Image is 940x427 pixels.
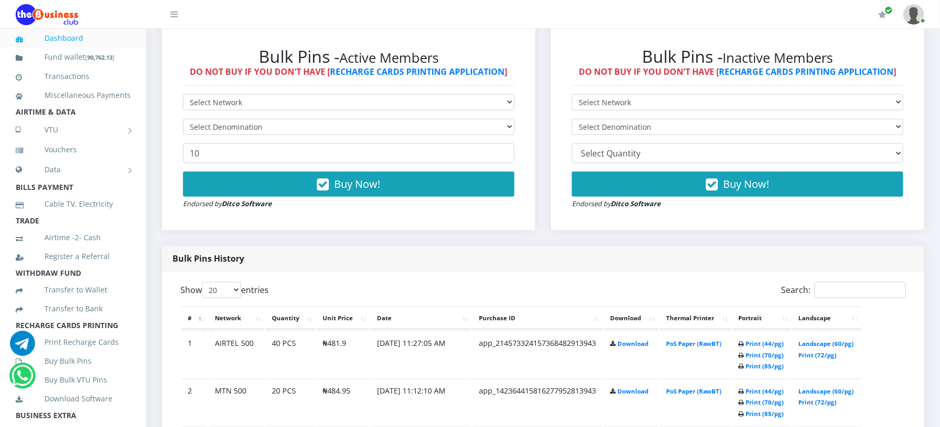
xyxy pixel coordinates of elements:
td: ₦484.95 [316,379,370,426]
a: Data [16,156,131,183]
span: Buy Now! [724,177,770,191]
a: Download Software [16,387,131,411]
strong: Ditco Software [611,199,661,208]
td: AIRTEL 500 [209,331,265,378]
a: Download [617,340,648,347]
strong: DO NOT BUY IF YOU DON'T HAVE [ ] [190,66,508,77]
a: Print (85/pg) [746,362,784,370]
td: [DATE] 11:12:10 AM [371,379,472,426]
a: RECHARGE CARDS PRINTING APPLICATION [719,66,894,77]
td: [DATE] 11:27:05 AM [371,331,472,378]
small: Endorsed by [183,199,272,208]
a: Print Recharge Cards [16,330,131,354]
td: app_214573324157368482913943 [473,331,603,378]
th: Purchase ID: activate to sort column ascending [473,307,603,330]
a: Print (72/pg) [799,351,837,359]
th: Date: activate to sort column ascending [371,307,472,330]
a: Dashboard [16,26,131,50]
small: Endorsed by [572,199,661,208]
th: Quantity: activate to sort column ascending [266,307,315,330]
a: Chat for support [10,339,35,356]
a: Transfer to Bank [16,297,131,321]
a: Chat for support [12,371,33,388]
th: Download: activate to sort column ascending [604,307,659,330]
a: Fund wallet[90,762.13] [16,45,131,70]
td: app_142364415816277952813943 [473,379,603,426]
a: Print (44/pg) [746,388,784,396]
a: Vouchers [16,138,131,162]
a: Transfer to Wallet [16,278,131,302]
a: VTU [16,117,131,143]
th: #: activate to sort column descending [181,307,208,330]
strong: Bulk Pins History [173,253,244,264]
img: Logo [16,4,78,25]
span: Renew/Upgrade Subscription [885,6,893,14]
a: Airtime -2- Cash [16,226,131,250]
a: Print (70/pg) [746,399,784,407]
a: RECHARGE CARDS PRINTING APPLICATION [330,66,505,77]
i: Renew/Upgrade Subscription [879,10,887,19]
th: Unit Price: activate to sort column ascending [316,307,370,330]
a: Miscellaneous Payments [16,83,131,107]
th: Portrait: activate to sort column ascending [732,307,792,330]
td: 2 [181,379,208,426]
td: 20 PCS [266,379,315,426]
label: Search: [782,282,906,298]
td: 1 [181,331,208,378]
img: User [903,4,924,25]
th: Thermal Printer: activate to sort column ascending [660,307,731,330]
td: MTN 500 [209,379,265,426]
select: Showentries [202,282,241,298]
a: Landscape (60/pg) [799,388,854,396]
a: Print (85/pg) [746,410,784,418]
a: Register a Referral [16,244,131,268]
a: Cable TV, Electricity [16,192,131,216]
strong: DO NOT BUY IF YOU DON'T HAVE [ ] [579,66,897,77]
b: 90,762.13 [87,53,112,61]
span: Buy Now! [335,177,381,191]
small: [ ] [85,53,114,61]
strong: Ditco Software [222,199,272,208]
a: PoS Paper (RawBT) [666,340,722,347]
input: Enter Quantity [183,143,514,163]
h2: Bulk Pins - [572,47,903,66]
a: Landscape (60/pg) [799,340,854,347]
a: Buy Bulk VTU Pins [16,368,131,392]
a: Download [617,388,648,396]
small: Active Members [339,49,439,67]
label: Show entries [180,282,269,298]
th: Landscape: activate to sort column ascending [793,307,861,330]
td: 40 PCS [266,331,315,378]
a: Transactions [16,64,131,88]
a: Buy Bulk Pins [16,349,131,373]
button: Buy Now! [572,172,903,197]
input: Search: [815,282,906,298]
a: Print (44/pg) [746,340,784,347]
a: PoS Paper (RawBT) [666,388,722,396]
small: Inactive Members [723,49,833,67]
a: Print (70/pg) [746,351,784,359]
h2: Bulk Pins - [183,47,514,66]
a: Print (72/pg) [799,399,837,407]
th: Network: activate to sort column ascending [209,307,265,330]
button: Buy Now! [183,172,514,197]
td: ₦481.9 [316,331,370,378]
